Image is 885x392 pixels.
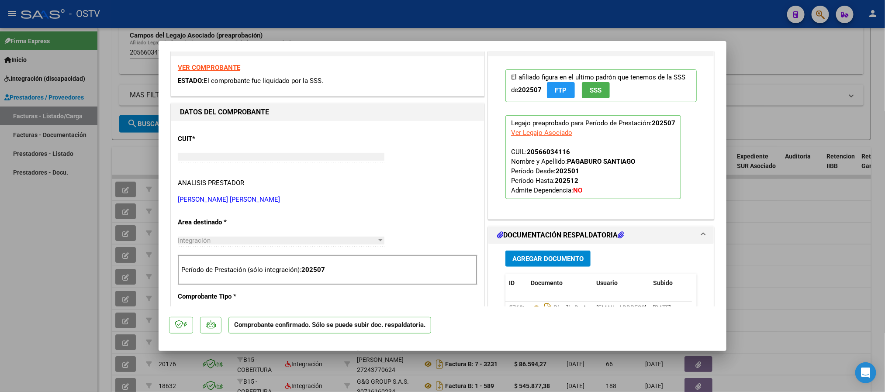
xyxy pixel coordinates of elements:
[301,266,325,274] strong: 202507
[555,177,578,185] strong: 202512
[228,317,431,334] p: Comprobante confirmado. Sólo se puede subir doc. respaldatoria.
[178,237,211,244] span: Integración
[650,274,693,292] datatable-header-cell: Subido
[518,86,542,94] strong: 202507
[511,148,635,194] span: CUIL: Nombre y Apellido: Período Desde: Período Hasta: Admite Dependencia:
[573,186,582,194] strong: NO
[593,274,650,292] datatable-header-cell: Usuario
[509,279,515,286] span: ID
[488,56,714,219] div: PREAPROBACIÓN PARA INTEGRACION
[547,82,575,98] button: FTP
[505,251,591,267] button: Agregar Documento
[505,274,527,292] datatable-header-cell: ID
[178,292,268,302] p: Comprobante Tipo *
[178,134,268,144] p: CUIT
[582,82,610,98] button: SSS
[204,77,323,85] span: El comprobante fue liquidado por la SSS.
[509,304,526,311] span: 57601
[531,279,563,286] span: Documento
[505,115,681,199] p: Legajo preaprobado para Período de Prestación:
[181,265,474,275] p: Período de Prestación (sólo integración):
[653,304,671,311] span: [DATE]
[180,43,231,52] strong: COMPROBANTE
[178,217,268,227] p: Area destinado *
[527,147,570,157] div: 20566034116
[178,77,204,85] span: ESTADO:
[653,279,673,286] span: Subido
[531,305,617,312] span: Planilla De Asistencia_1
[178,64,240,72] a: VER COMPROBANTE
[567,158,635,165] strong: PAGABURO SANTIAGO
[652,119,675,127] strong: 202507
[178,178,244,188] div: ANALISIS PRESTADOR
[505,69,697,102] p: El afiliado figura en el ultimo padrón que tenemos de la SSS de
[488,227,714,244] mat-expansion-panel-header: DOCUMENTACIÓN RESPALDATORIA
[555,86,567,94] span: FTP
[527,274,593,292] datatable-header-cell: Documento
[497,230,624,241] h1: DOCUMENTACIÓN RESPALDATORIA
[855,362,876,383] div: Open Intercom Messenger
[556,167,579,175] strong: 202501
[180,108,269,116] strong: DATOS DEL COMPROBANTE
[178,195,477,205] p: [PERSON_NAME] [PERSON_NAME]
[590,86,602,94] span: SSS
[512,255,584,263] span: Agregar Documento
[511,128,572,138] div: Ver Legajo Asociado
[596,304,744,311] span: [EMAIL_ADDRESS][DOMAIN_NAME] - [PERSON_NAME]
[596,279,618,286] span: Usuario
